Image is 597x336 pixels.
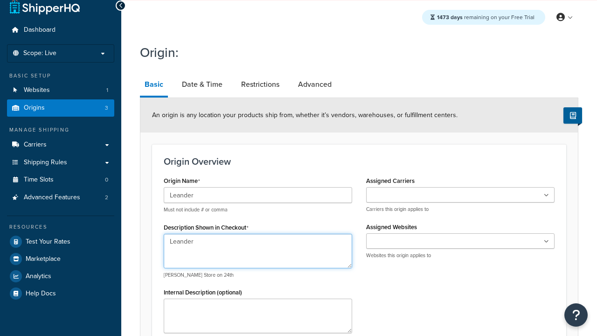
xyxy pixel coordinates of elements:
[7,268,114,285] a: Analytics
[26,255,61,263] span: Marketplace
[7,189,114,206] li: Advanced Features
[366,177,415,184] label: Assigned Carriers
[105,104,108,112] span: 3
[164,206,352,213] p: Must not include # or comma
[7,72,114,80] div: Basic Setup
[437,13,535,21] span: remaining on your Free Trial
[366,224,417,231] label: Assigned Websites
[164,177,200,185] label: Origin Name
[140,43,567,62] h1: Origin:
[7,126,114,134] div: Manage Shipping
[26,290,56,298] span: Help Docs
[24,26,56,34] span: Dashboard
[24,141,47,149] span: Carriers
[564,303,588,327] button: Open Resource Center
[563,107,582,124] button: Show Help Docs
[7,82,114,99] li: Websites
[164,272,352,279] p: [PERSON_NAME] Store on 24th
[7,136,114,154] a: Carriers
[7,21,114,39] a: Dashboard
[24,176,54,184] span: Time Slots
[140,73,168,98] a: Basic
[7,99,114,117] li: Origins
[236,73,284,96] a: Restrictions
[26,273,51,280] span: Analytics
[437,13,463,21] strong: 1473 days
[366,252,555,259] p: Websites this origin applies to
[24,104,45,112] span: Origins
[164,156,555,167] h3: Origin Overview
[7,285,114,302] a: Help Docs
[7,99,114,117] a: Origins3
[7,251,114,267] a: Marketplace
[24,159,67,167] span: Shipping Rules
[105,176,108,184] span: 0
[366,206,555,213] p: Carriers this origin applies to
[293,73,336,96] a: Advanced
[7,171,114,189] a: Time Slots0
[164,289,242,296] label: Internal Description (optional)
[7,189,114,206] a: Advanced Features2
[26,238,70,246] span: Test Your Rates
[24,194,80,202] span: Advanced Features
[152,110,458,120] span: An origin is any location your products ship from, whether it’s vendors, warehouses, or fulfillme...
[7,154,114,171] a: Shipping Rules
[7,223,114,231] div: Resources
[23,49,56,57] span: Scope: Live
[106,86,108,94] span: 1
[177,73,227,96] a: Date & Time
[105,194,108,202] span: 2
[24,86,50,94] span: Websites
[7,233,114,250] a: Test Your Rates
[164,224,249,231] label: Description Shown in Checkout
[7,171,114,189] li: Time Slots
[7,82,114,99] a: Websites1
